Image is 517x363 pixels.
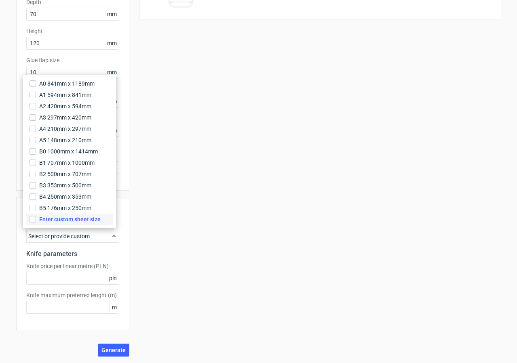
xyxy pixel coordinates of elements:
[39,91,91,99] span: A1 594mm x 841mm
[39,193,91,201] span: B4 250mm x 353mm
[26,249,119,259] h2: Knife parameters
[98,344,129,357] button: Generate
[26,230,119,243] div: Select or provide custom
[39,102,91,110] span: A2 420mm x 594mm
[39,204,91,212] span: B5 176mm x 250mm
[39,170,91,178] span: B2 500mm x 707mm
[39,147,98,155] span: B0 1000mm x 1414mm
[107,272,119,284] span: pln
[39,80,95,88] span: A0 841mm x 1189mm
[39,136,91,144] span: A5 148mm x 210mm
[105,8,119,20] span: mm
[110,301,119,313] span: m
[105,66,119,78] span: mm
[105,37,119,49] span: mm
[26,27,119,35] label: Height
[39,113,91,122] span: A3 297mm x 420mm
[39,159,95,167] span: B1 707mm x 1000mm
[26,56,119,64] label: Glue flap size
[39,181,91,189] span: B3 353mm x 500mm
[26,291,119,299] label: Knife maximum preferred lenght (m)
[26,262,119,270] label: Knife price per linear metre (PLN)
[39,215,101,223] span: Enter custom sheet size
[39,125,91,133] span: A4 210mm x 297mm
[101,347,126,353] span: Generate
